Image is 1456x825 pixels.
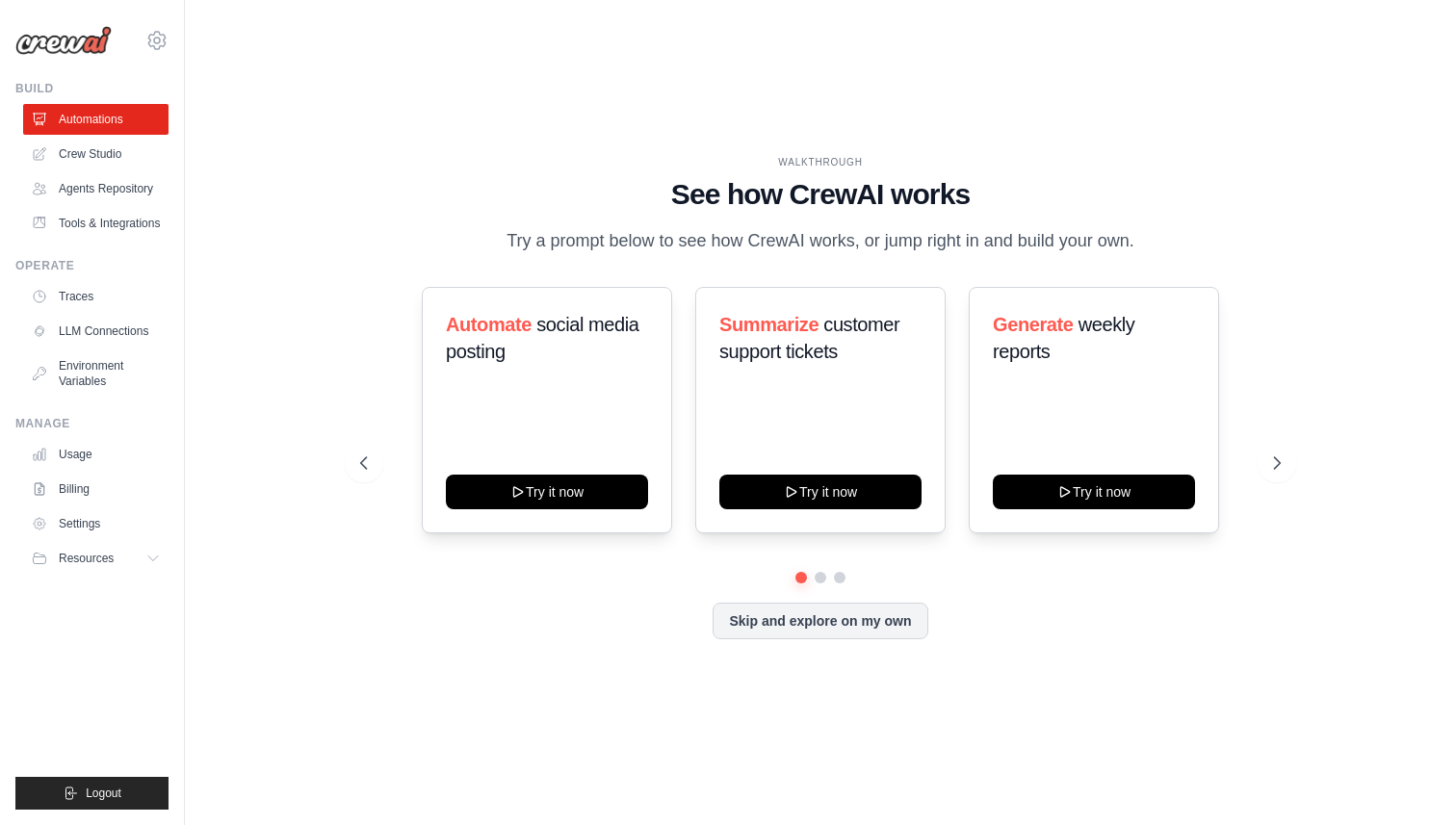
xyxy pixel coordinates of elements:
a: Traces [23,281,169,312]
span: Summarize [719,314,819,335]
span: customer support tickets [719,314,899,362]
div: Manage [15,416,169,431]
h1: See how CrewAI works [360,177,1282,212]
img: Logo [15,26,112,55]
div: Operate [15,258,169,273]
span: weekly reports [993,314,1134,362]
a: Crew Studio [23,139,169,169]
button: Skip and explore on my own [713,603,927,639]
span: social media posting [446,314,639,362]
a: Settings [23,508,169,539]
button: Logout [15,777,169,810]
span: Automate [446,314,532,335]
div: WALKTHROUGH [360,155,1282,169]
a: Environment Variables [23,350,169,397]
a: LLM Connections [23,316,169,347]
button: Resources [23,543,169,574]
a: Usage [23,439,169,470]
button: Try it now [719,475,922,509]
a: Automations [23,104,169,135]
span: Logout [86,786,121,801]
a: Tools & Integrations [23,208,169,239]
button: Try it now [993,475,1195,509]
a: Agents Repository [23,173,169,204]
div: Build [15,81,169,96]
span: Generate [993,314,1074,335]
button: Try it now [446,475,648,509]
p: Try a prompt below to see how CrewAI works, or jump right in and build your own. [497,227,1144,255]
span: Resources [59,551,114,566]
a: Billing [23,474,169,504]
